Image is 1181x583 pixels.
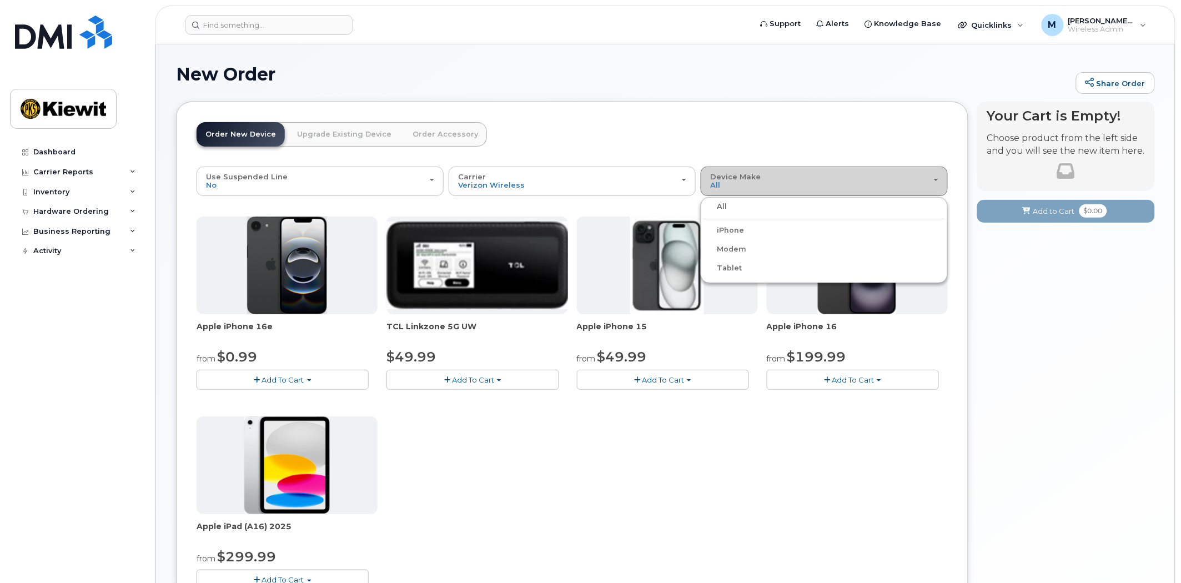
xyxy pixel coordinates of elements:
a: Share Order [1076,72,1155,94]
button: Add To Cart [767,370,939,389]
button: Add To Cart [197,370,369,389]
span: $0.99 [217,349,257,365]
span: Verizon Wireless [458,180,525,189]
button: Add to Cart $0.00 [977,200,1155,223]
button: Add To Cart [386,370,559,389]
small: from [767,354,786,364]
span: Use Suspended Line [206,172,288,181]
a: Order New Device [197,122,285,147]
button: Carrier Verizon Wireless [449,167,696,195]
img: iphone15.jpg [630,217,704,314]
button: Add To Cart [577,370,749,389]
span: No [206,180,217,189]
button: Use Suspended Line No [197,167,444,195]
h4: Your Cart is Empty! [987,108,1145,123]
small: from [197,554,215,564]
div: Apple iPad (A16) 2025 [197,521,378,543]
img: linkzone5g.png [386,222,567,309]
h1: New Order [176,64,1071,84]
span: $49.99 [386,349,436,365]
small: from [197,354,215,364]
span: Device Make [710,172,761,181]
span: $49.99 [597,349,647,365]
div: TCL Linkzone 5G UW [386,321,567,343]
small: from [577,354,596,364]
label: Tablet [703,262,742,275]
span: $299.99 [217,549,276,565]
a: Upgrade Existing Device [288,122,400,147]
span: Add To Cart [832,375,874,384]
img: ipad_11.png [244,416,330,514]
span: All [710,180,720,189]
span: Add to Cart [1033,206,1075,217]
span: Add To Cart [642,375,684,384]
div: Apple iPhone 16 [767,321,948,343]
p: Choose product from the left side and you will see the new item here. [987,132,1145,158]
img: iphone16e.png [247,217,327,314]
div: Apple iPhone 16e [197,321,378,343]
span: Carrier [458,172,486,181]
label: Modem [703,243,746,256]
iframe: Messenger Launcher [1133,535,1173,575]
a: Order Accessory [404,122,487,147]
label: iPhone [703,224,744,237]
span: Add To Cart [452,375,494,384]
label: All [703,200,727,213]
span: $0.00 [1079,204,1107,218]
div: Apple iPhone 15 [577,321,758,343]
button: Device Make All [701,167,948,195]
span: Add To Cart [262,375,304,384]
span: $199.99 [787,349,846,365]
